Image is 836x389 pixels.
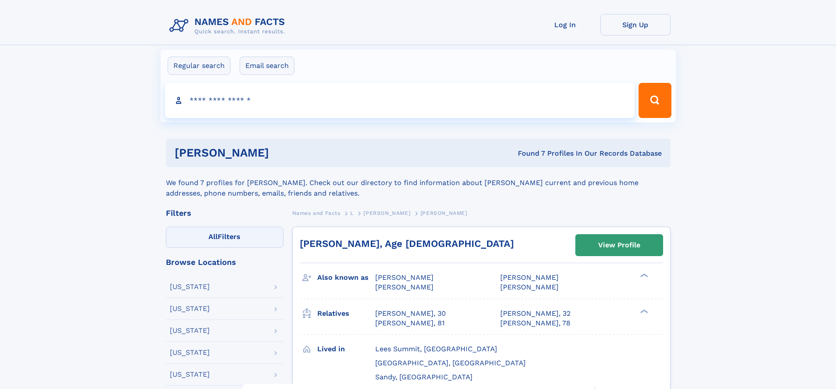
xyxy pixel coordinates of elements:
[500,309,570,318] a: [PERSON_NAME], 32
[375,373,473,381] span: Sandy, [GEOGRAPHIC_DATA]
[208,232,218,241] span: All
[638,273,649,278] div: ❯
[175,147,394,158] h1: [PERSON_NAME]
[375,359,526,367] span: [GEOGRAPHIC_DATA], [GEOGRAPHIC_DATA]
[292,207,341,218] a: Names and Facts
[166,209,283,217] div: Filters
[530,14,600,36] a: Log In
[317,306,375,321] h3: Relatives
[166,14,292,38] img: Logo Names and Facts
[375,273,434,282] span: [PERSON_NAME]
[350,210,354,216] span: L
[375,309,446,318] a: [PERSON_NAME], 30
[639,83,671,118] button: Search Button
[300,238,514,249] a: [PERSON_NAME], Age [DEMOGRAPHIC_DATA]
[638,308,649,314] div: ❯
[170,283,210,290] div: [US_STATE]
[375,345,497,353] span: Lees Summit, [GEOGRAPHIC_DATA]
[170,371,210,378] div: [US_STATE]
[393,149,662,158] div: Found 7 Profiles In Our Records Database
[170,305,210,312] div: [US_STATE]
[166,167,671,199] div: We found 7 profiles for [PERSON_NAME]. Check out our directory to find information about [PERSON_...
[500,318,570,328] a: [PERSON_NAME], 78
[375,318,445,328] a: [PERSON_NAME], 81
[420,210,467,216] span: [PERSON_NAME]
[240,57,294,75] label: Email search
[165,83,635,118] input: search input
[350,207,354,218] a: L
[317,270,375,285] h3: Also known as
[500,273,559,282] span: [PERSON_NAME]
[600,14,671,36] a: Sign Up
[170,327,210,334] div: [US_STATE]
[363,210,410,216] span: [PERSON_NAME]
[363,207,410,218] a: [PERSON_NAME]
[576,235,663,256] a: View Profile
[500,283,559,291] span: [PERSON_NAME]
[170,349,210,356] div: [US_STATE]
[168,57,230,75] label: Regular search
[166,227,283,248] label: Filters
[317,342,375,357] h3: Lived in
[166,258,283,266] div: Browse Locations
[598,235,640,255] div: View Profile
[375,283,434,291] span: [PERSON_NAME]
